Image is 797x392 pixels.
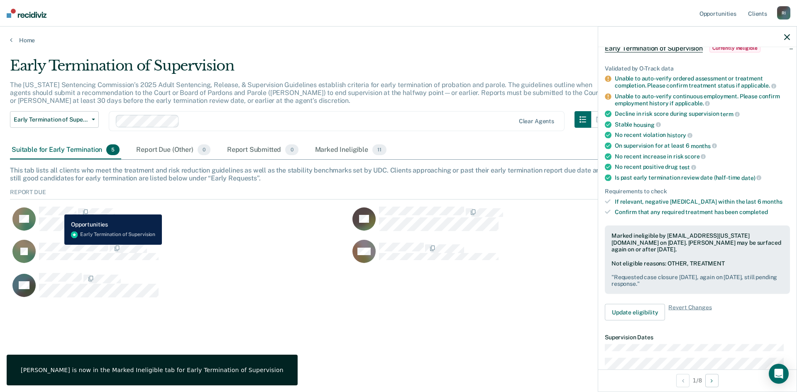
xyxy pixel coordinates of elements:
[777,6,790,19] div: R I
[106,144,120,155] span: 5
[10,37,787,44] a: Home
[10,273,350,306] div: CaseloadOpportunityCell-219880
[611,232,783,253] div: Marked ineligible by [EMAIL_ADDRESS][US_STATE][DOMAIN_NAME] on [DATE]. [PERSON_NAME] may be surfa...
[615,163,790,171] div: No recent positive drug
[605,304,665,321] button: Update eligibility
[615,198,790,205] div: If relevant, negative [MEDICAL_DATA] within the last 6
[705,374,719,387] button: Next Opportunity
[615,75,790,89] div: Unable to auto-verify ordered assessment or treatment completion. Please confirm treatment status...
[605,188,790,195] div: Requirements to check
[10,189,787,200] div: Report Due
[598,35,797,61] div: Early Termination of SupervisionCurrently ineligible
[10,239,350,273] div: CaseloadOpportunityCell-258821
[676,374,689,387] button: Previous Opportunity
[611,260,783,287] div: Not eligible reasons: OTHER, TREATMENT
[667,132,692,139] span: history
[691,142,717,149] span: months
[350,206,690,239] div: CaseloadOpportunityCell-198305
[741,174,761,181] span: date)
[285,144,298,155] span: 0
[679,163,696,170] span: test
[611,273,783,287] pre: " Requested case closure [DATE], again on [DATE], still pending response. "
[10,81,601,105] p: The [US_STATE] Sentencing Commission’s 2025 Adult Sentencing, Release, & Supervision Guidelines e...
[313,141,388,159] div: Marked Ineligible
[10,166,787,182] div: This tab lists all clients who meet the treatment and risk reduction guidelines as well as the st...
[720,110,739,117] span: term
[615,142,790,149] div: On supervision for at least 6
[762,198,782,205] span: months
[10,206,350,239] div: CaseloadOpportunityCell-214602
[14,116,88,123] span: Early Termination of Supervision
[769,364,789,384] div: Open Intercom Messenger
[198,144,210,155] span: 0
[350,239,690,273] div: CaseloadOpportunityCell-248497
[615,174,790,181] div: Is past early termination review date (half-time
[598,369,797,391] div: 1 / 8
[615,153,790,160] div: No recent increase in risk
[225,141,300,159] div: Report Submitted
[633,121,661,128] span: housing
[10,141,121,159] div: Suitable for Early Termination
[605,65,790,72] div: Validated by O-Track data
[7,9,46,18] img: Recidiviz
[372,144,386,155] span: 11
[134,141,212,159] div: Report Due (Other)
[605,334,790,341] dt: Supervision Dates
[685,153,706,160] span: score
[739,208,768,215] span: completed
[615,110,790,118] div: Decline in risk score during supervision
[21,366,284,374] div: [PERSON_NAME] is now in the Marked Ineligible tab for Early Termination of Supervision
[615,208,790,215] div: Confirm that any required treatment has been
[605,44,703,52] span: Early Termination of Supervision
[709,44,760,52] span: Currently ineligible
[10,57,608,81] div: Early Termination of Supervision
[615,131,790,139] div: No recent violation
[668,304,711,321] span: Revert Changes
[615,93,790,107] div: Unable to auto-verify continuous employment. Please confirm employment history if applicable.
[615,121,790,128] div: Stable
[519,118,554,125] div: Clear agents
